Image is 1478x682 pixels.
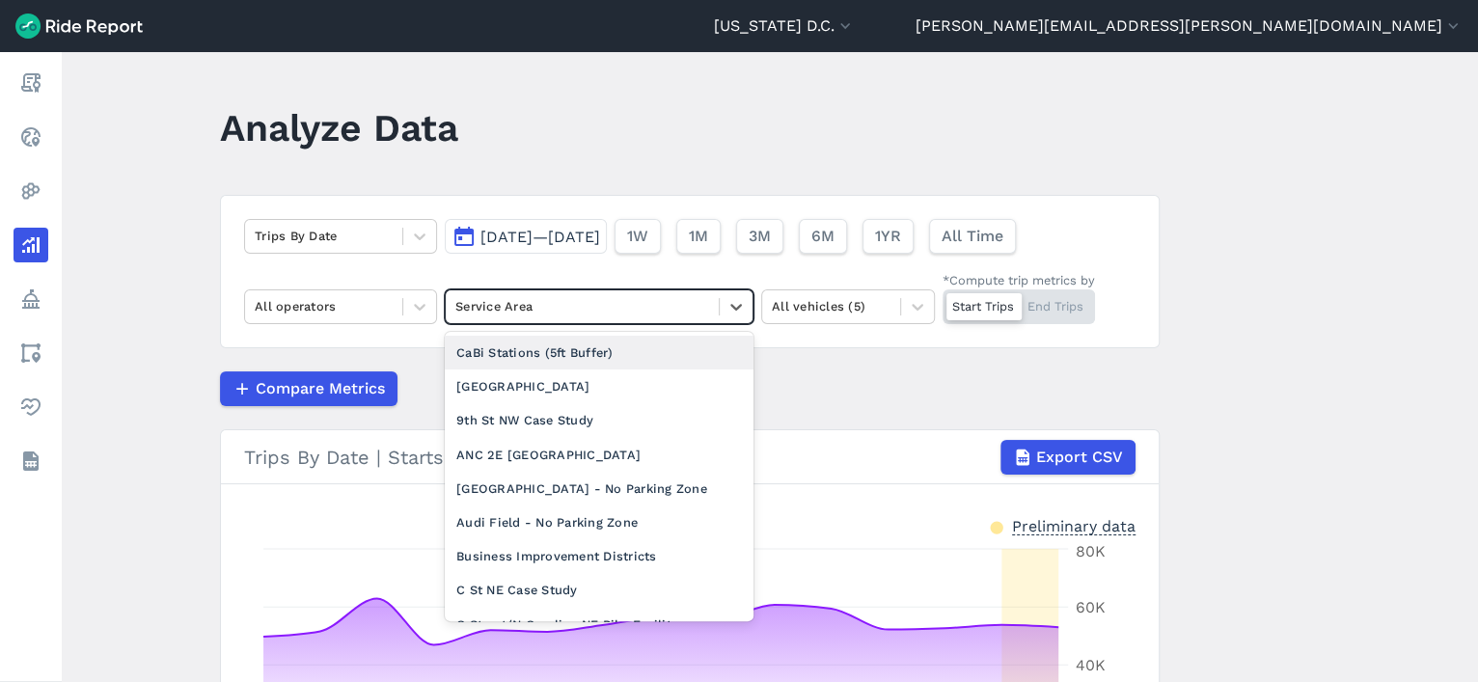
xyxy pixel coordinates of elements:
div: CaBi Stations (5ft Buffer) [445,336,753,369]
tspan: 80K [1076,542,1106,560]
a: Datasets [14,444,48,478]
span: 1YR [875,225,901,248]
div: Preliminary data [1012,515,1136,535]
span: All Time [942,225,1003,248]
button: [PERSON_NAME][EMAIL_ADDRESS][PERSON_NAME][DOMAIN_NAME] [916,14,1463,38]
span: 1M [689,225,708,248]
div: C Street/N.Carolina NE Bike Facility [445,608,753,641]
button: All Time [929,219,1016,254]
div: [GEOGRAPHIC_DATA] - No Parking Zone [445,472,753,505]
div: [GEOGRAPHIC_DATA] [445,369,753,403]
tspan: 60K [1076,598,1106,616]
a: Analyze [14,228,48,262]
span: Compare Metrics [256,377,385,400]
button: [DATE]—[DATE] [445,219,607,254]
div: ANC 2E [GEOGRAPHIC_DATA] [445,438,753,472]
div: Trips By Date | Starts [244,440,1136,475]
span: 6M [811,225,835,248]
a: Report [14,66,48,100]
a: Areas [14,336,48,370]
div: Audi Field - No Parking Zone [445,505,753,539]
span: 3M [749,225,771,248]
a: Health [14,390,48,424]
a: Policy [14,282,48,316]
button: 1M [676,219,721,254]
tspan: 40K [1076,656,1106,674]
button: 6M [799,219,847,254]
button: [US_STATE] D.C. [714,14,855,38]
button: 1YR [862,219,914,254]
img: Ride Report [15,14,143,39]
button: Compare Metrics [220,371,397,406]
div: *Compute trip metrics by [943,271,1095,289]
span: 1W [627,225,648,248]
div: Business Improvement Districts [445,539,753,573]
a: Heatmaps [14,174,48,208]
span: Export CSV [1036,446,1123,469]
div: C St NE Case Study [445,573,753,607]
div: 9th St NW Case Study [445,403,753,437]
span: [DATE]—[DATE] [480,228,600,246]
button: 1W [615,219,661,254]
button: 3M [736,219,783,254]
button: Export CSV [1000,440,1136,475]
a: Realtime [14,120,48,154]
h1: Analyze Data [220,101,458,154]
